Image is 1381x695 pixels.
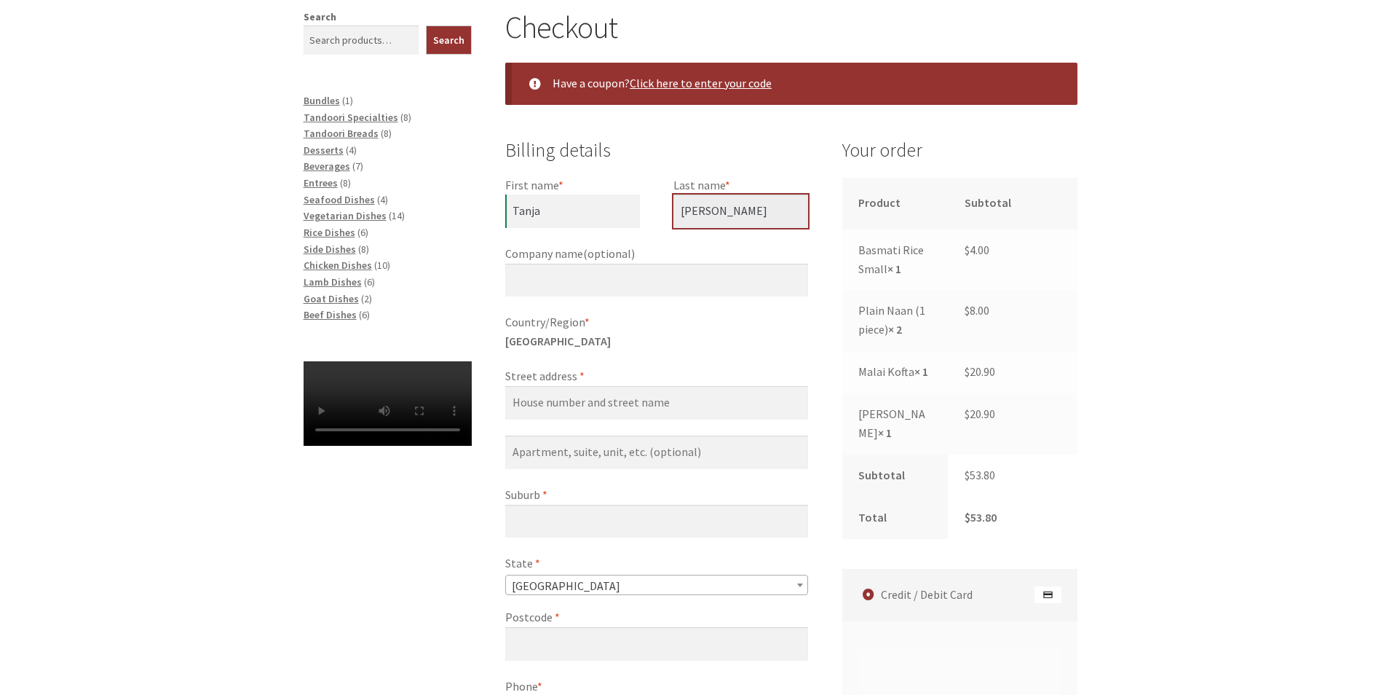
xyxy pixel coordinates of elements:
td: Basmati Rice Small [842,229,949,291]
input: Apartment, suite, unit, etc. (optional) [505,436,808,469]
label: Postcode [505,608,808,627]
span: $ [965,243,970,257]
span: $ [965,510,970,525]
th: Total [842,497,949,539]
strong: [GEOGRAPHIC_DATA] [505,334,611,348]
input: House number and street name [505,386,808,420]
span: Australian Capital Territory [506,576,807,596]
strong: × 1 [878,425,892,440]
label: Street address [505,367,808,386]
a: Beef Dishes [304,308,357,321]
strong: × 2 [888,322,902,337]
td: Plain Naan (1 piece) [842,290,949,351]
bdi: 20.90 [965,407,995,421]
strong: × 1 [887,262,901,276]
button: Search [426,25,472,55]
span: 10 [377,259,387,272]
a: Goat Dishes [304,292,359,305]
a: Tandoori Breads [304,127,379,140]
h1: Checkout [505,9,1077,46]
th: Subtotal [842,455,949,497]
td: [PERSON_NAME] [842,393,949,455]
span: 8 [343,176,348,189]
a: Vegetarian Dishes [304,209,387,222]
label: Company name [505,245,808,264]
a: Side Dishes [304,243,356,256]
strong: × 1 [914,364,928,379]
span: 4 [349,144,354,157]
a: Enter your coupon code [630,76,772,90]
a: Chicken Dishes [304,259,372,272]
span: 6 [362,308,367,321]
span: 7 [355,160,360,173]
label: Last name [673,176,808,195]
a: Rice Dishes [304,226,355,239]
span: 14 [392,209,402,222]
span: $ [965,468,970,482]
bdi: 4.00 [965,243,989,257]
span: 4 [380,193,385,206]
span: 2 [364,292,369,305]
label: Suburb [505,486,808,505]
a: Beverages [304,160,350,173]
label: First name [505,176,640,195]
div: Have a coupon? [505,63,1077,105]
span: 8 [361,243,366,256]
a: Lamb Dishes [304,275,362,288]
th: Product [842,178,949,229]
a: Tandoori Specialties [304,111,398,124]
span: $ [965,407,970,421]
span: 8 [403,111,408,124]
span: 6 [360,226,365,239]
a: Bundles [304,94,340,107]
label: Credit / Debit Card [847,569,1078,621]
label: State [505,554,808,573]
span: $ [965,364,970,379]
label: Country/Region [505,313,808,332]
th: Subtotal [948,178,1077,229]
span: $ [965,303,970,318]
h3: Your order [842,136,1078,178]
bdi: 53.80 [965,468,995,482]
bdi: 20.90 [965,364,995,379]
a: Desserts [304,144,344,157]
input: Search products… [304,25,419,55]
h3: Billing details [505,136,808,166]
span: 8 [384,127,389,140]
a: Seafood Dishes [304,193,375,206]
span: 1 [345,94,350,107]
bdi: 53.80 [965,510,997,525]
span: 6 [367,275,372,288]
label: Search [304,10,336,23]
span: (optional) [583,246,635,261]
td: Malai Kofta [842,351,949,393]
a: Entrees [304,176,338,189]
img: Credit / Debit Card [1034,586,1061,603]
span: State [505,575,808,595]
bdi: 8.00 [965,303,989,318]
